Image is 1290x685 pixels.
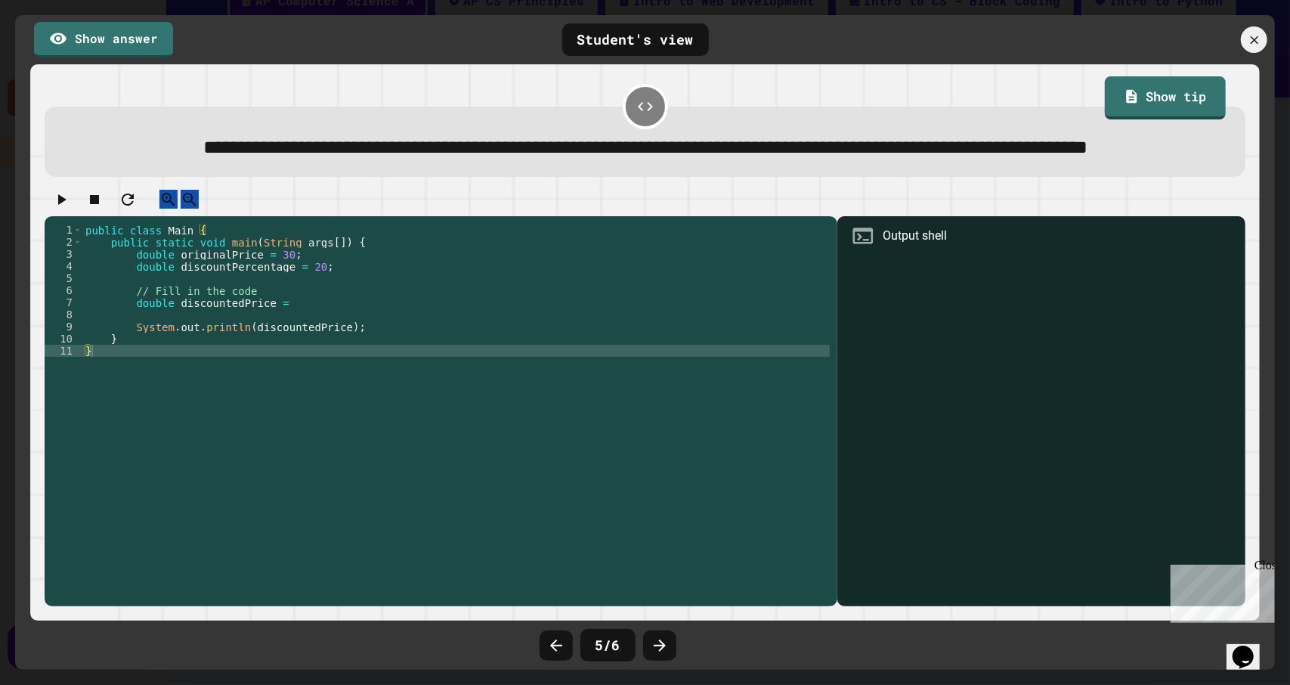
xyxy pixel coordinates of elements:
[45,345,82,357] div: 11
[1165,559,1275,623] iframe: chat widget
[580,629,636,662] div: 5 / 6
[45,321,82,333] div: 9
[45,333,82,345] div: 10
[562,23,709,56] div: Student's view
[1105,76,1226,119] a: Show tip
[45,224,82,236] div: 1
[73,224,82,236] span: Toggle code folding, rows 1 through 11
[45,236,82,248] div: 2
[883,227,947,245] div: Output shell
[45,272,82,284] div: 5
[1227,625,1275,670] iframe: chat widget
[73,236,82,248] span: Toggle code folding, rows 2 through 10
[45,308,82,321] div: 8
[6,6,104,96] div: Chat with us now!Close
[34,22,173,58] a: Show answer
[45,248,82,260] div: 3
[45,284,82,296] div: 6
[45,296,82,308] div: 7
[45,260,82,272] div: 4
